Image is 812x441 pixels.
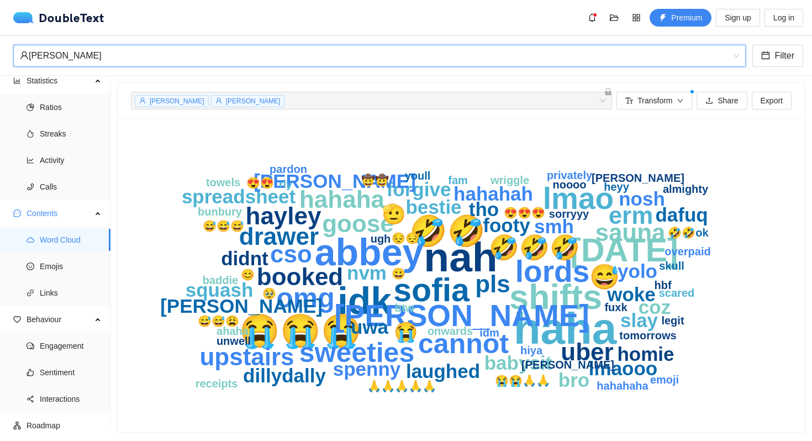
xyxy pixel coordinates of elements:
text: unwell [217,335,251,347]
text: 😊 [241,268,255,281]
span: Filter [774,49,794,62]
text: fuxk [604,301,628,313]
span: phone [27,183,34,191]
span: Emojis [40,255,102,277]
text: 😭😭🙏🙏 [495,374,550,387]
text: lords [515,254,589,288]
text: woke [607,283,656,305]
text: laughed [406,360,480,382]
span: Roadmap [27,414,102,437]
span: Links [40,282,102,304]
span: lock [604,88,612,96]
text: towels [206,176,240,188]
button: Export [752,92,792,109]
text: 😍😍 [246,176,274,190]
button: appstore [628,9,645,27]
text: [PERSON_NAME] [160,295,323,317]
button: folder-open [605,9,623,27]
span: smile [27,262,34,270]
span: appstore [628,13,645,22]
text: uwa [351,316,389,338]
span: Calls [40,176,102,198]
text: onwards [428,325,473,337]
span: cloud [27,236,34,244]
text: erm [609,202,653,229]
text: receipts [196,377,238,390]
text: 🤣🤣 [409,213,486,249]
text: bunbury [198,206,242,218]
text: sauna [595,219,666,246]
button: font-sizeTransformdown [616,92,692,109]
text: dafuq [655,204,708,225]
text: skull [659,260,684,272]
span: Export [761,95,783,107]
span: user [139,97,146,104]
text: btw [395,302,414,314]
span: Premium [671,12,702,24]
span: Abbey Mattingley [20,45,739,66]
span: Activity [40,149,102,171]
text: forgive [387,179,451,200]
text: 😀 [392,267,405,280]
span: heart [13,316,21,323]
text: cso [270,240,312,267]
span: [PERSON_NAME] [150,97,204,105]
span: Word Cloud [40,229,102,251]
span: Sign up [725,12,751,24]
button: uploadShare [697,92,747,109]
span: [PERSON_NAME] [226,97,281,105]
text: 😅😅😩 [198,314,239,328]
text: upstairs [199,343,294,370]
button: bell [583,9,601,27]
span: calendar [761,51,770,61]
span: folder-open [606,13,623,22]
text: rly [279,178,293,190]
span: Sentiment [40,361,102,384]
text: privately [547,169,593,181]
text: dillydally [243,365,326,386]
text: nah [424,234,497,280]
text: scared [659,287,695,299]
text: fam [448,174,468,186]
text: 🤣🤣ok [668,226,709,239]
span: Contents [27,202,92,224]
span: message [13,209,21,217]
text: hahahaha [597,380,648,392]
span: user [215,97,222,104]
text: omg [276,282,335,313]
text: 🤣🤣🤣 [489,233,580,262]
text: abbey [315,231,424,273]
text: spreadsheet [182,186,296,207]
text: [PERSON_NAME] [254,170,416,192]
text: baddie [203,274,238,286]
text: bestie [405,196,461,218]
text: babysit [484,352,552,374]
text: coz [639,296,671,318]
button: thunderboltPremium [650,9,711,27]
text: [DATE] [570,232,678,269]
text: wriggle [490,174,529,186]
text: drawer [239,223,319,250]
span: Transform [637,95,672,107]
span: line-chart [27,156,34,164]
text: sofia [393,272,470,308]
span: Engagement [40,335,102,357]
text: bro [558,369,589,391]
text: youll [405,170,431,182]
text: sweeties [299,337,414,368]
text: emoji [650,374,679,386]
img: logo [13,12,39,23]
span: comment [27,342,34,350]
text: legit [661,314,684,327]
span: like [27,369,34,376]
span: Streaks [40,123,102,145]
text: 😭😭😭 [239,312,362,350]
span: Share [718,95,738,107]
text: [PERSON_NAME] [592,172,684,184]
text: booked [257,263,343,290]
text: 🫡 [382,202,406,225]
text: almighty [663,183,709,195]
text: slay [620,309,658,331]
span: bar-chart [13,77,21,85]
span: down [677,98,684,105]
